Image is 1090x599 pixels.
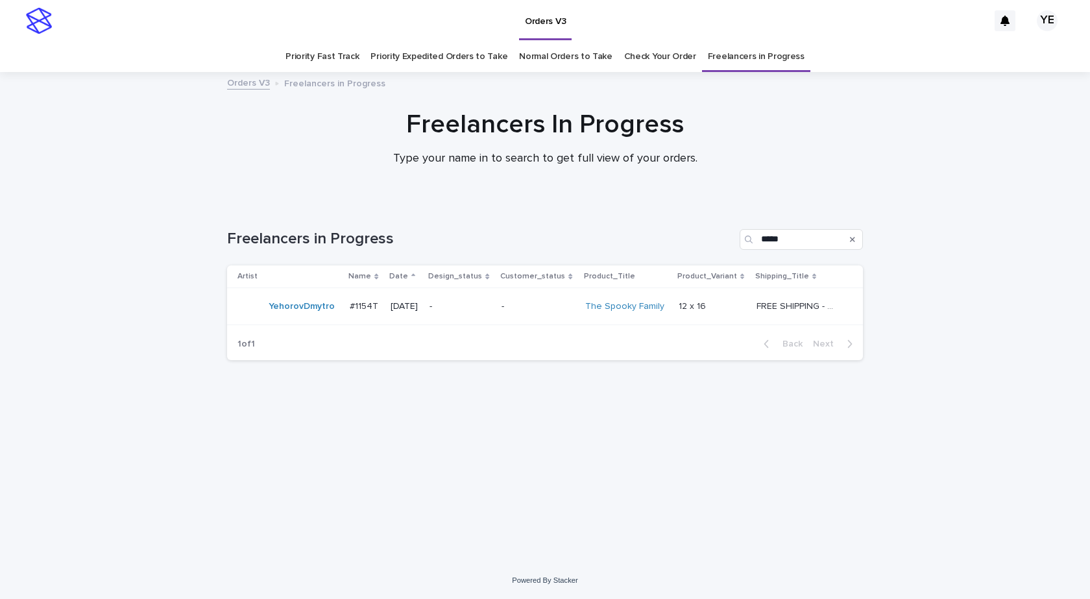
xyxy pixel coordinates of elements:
[237,269,258,284] p: Artist
[26,8,52,34] img: stacker-logo-s-only.png
[227,109,863,140] h1: Freelancers In Progress
[753,338,808,350] button: Back
[389,269,408,284] p: Date
[519,42,612,72] a: Normal Orders to Take
[775,339,803,348] span: Back
[428,269,482,284] p: Design_status
[502,301,575,312] p: -
[370,42,507,72] a: Priority Expedited Orders to Take
[624,42,696,72] a: Check Your Order
[391,301,419,312] p: [DATE]
[227,230,734,249] h1: Freelancers in Progress
[285,42,359,72] a: Priority Fast Track
[584,269,635,284] p: Product_Title
[755,269,809,284] p: Shipping_Title
[740,229,863,250] input: Search
[813,339,842,348] span: Next
[269,301,335,312] a: YehorovDmytro
[348,269,371,284] p: Name
[757,299,840,312] p: FREE SHIPPING - preview in 1-2 business days, after your approval delivery will take 5-10 b.d.
[227,75,270,90] a: Orders V3
[430,301,491,312] p: -
[227,328,265,360] p: 1 of 1
[808,338,863,350] button: Next
[284,75,385,90] p: Freelancers in Progress
[350,299,381,312] p: #1154T
[285,152,805,166] p: Type your name in to search to get full view of your orders.
[227,288,863,325] tr: YehorovDmytro #1154T#1154T [DATE]--The Spooky Family 12 x 1612 x 16 FREE SHIPPING - preview in 1-...
[708,42,805,72] a: Freelancers in Progress
[500,269,565,284] p: Customer_status
[1037,10,1058,31] div: YE
[677,269,737,284] p: Product_Variant
[679,299,708,312] p: 12 x 16
[512,576,577,584] a: Powered By Stacker
[585,301,664,312] a: The Spooky Family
